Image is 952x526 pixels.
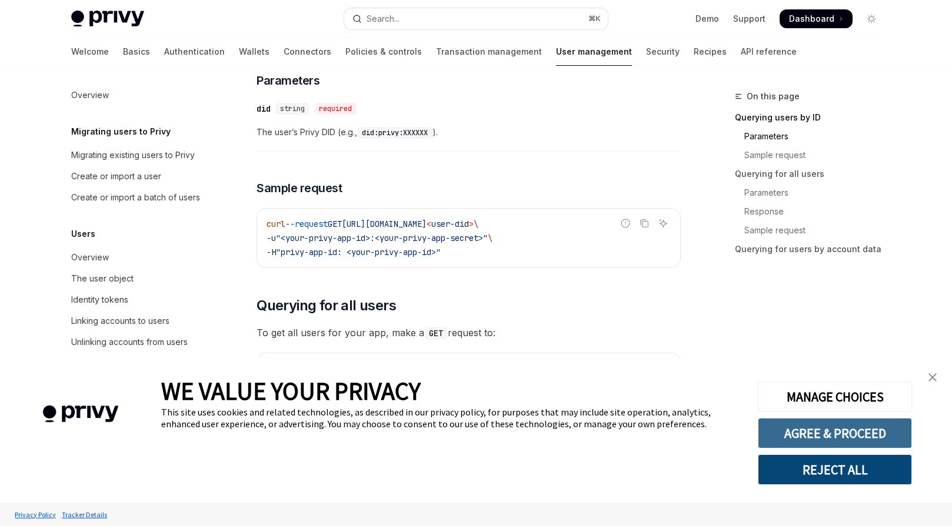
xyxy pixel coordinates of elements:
[655,216,671,231] button: Ask AI
[758,418,912,448] button: AGREE & PROCEED
[862,9,881,28] button: Toggle dark mode
[735,108,890,127] a: Querying users by ID
[71,190,200,205] div: Create or import a batch of users
[747,89,800,103] span: On this page
[474,219,478,229] span: \
[741,38,797,66] a: API reference
[71,335,188,349] div: Unlinking accounts from users
[436,38,542,66] a: Transaction management
[488,233,492,243] span: \
[469,219,474,229] span: >
[921,366,944,389] a: close banner
[735,146,890,165] a: Sample request
[314,103,357,115] div: required
[71,125,171,139] h5: Migrating users to Privy
[71,356,164,370] div: Updating user accounts
[62,247,212,268] a: Overview
[280,104,305,113] span: string
[164,38,225,66] a: Authentication
[62,310,212,331] a: Linking accounts to users
[62,166,212,187] a: Create or import a user
[733,13,765,25] a: Support
[758,381,912,412] button: MANAGE CHOICES
[71,250,109,264] div: Overview
[257,296,396,315] span: Querying for all users
[71,11,144,27] img: light logo
[257,324,681,341] span: To get all users for your app, make a request to:
[257,125,681,139] span: The user’s Privy DID (e.g., ).
[618,216,633,231] button: Report incorrect code
[735,165,890,183] a: Querying for all users
[424,327,448,340] code: GET
[328,219,342,229] span: GET
[267,247,276,257] span: -H
[161,406,740,430] div: This site uses cookies and related technologies, as described in our privacy policy, for purposes...
[62,289,212,310] a: Identity tokens
[735,183,890,202] a: Parameters
[257,103,271,115] div: did
[267,219,285,229] span: curl
[71,272,134,286] div: The user object
[345,38,422,66] a: Policies & controls
[267,233,276,243] span: -u
[12,504,59,525] a: Privacy Policy
[59,504,110,525] a: Tracker Details
[789,13,834,25] span: Dashboard
[588,14,601,24] span: ⌘ K
[695,13,719,25] a: Demo
[284,38,331,66] a: Connectors
[71,293,128,307] div: Identity tokens
[735,240,890,259] a: Querying for users by account data
[285,219,328,229] span: --request
[758,454,912,485] button: REJECT ALL
[431,219,464,229] span: user-di
[123,38,150,66] a: Basics
[357,127,432,139] code: did:privy:XXXXXX
[71,227,95,241] h5: Users
[71,148,195,162] div: Migrating existing users to Privy
[342,219,427,229] span: [URL][DOMAIN_NAME]
[62,187,212,208] a: Create or import a batch of users
[427,219,431,229] span: <
[62,331,212,353] a: Unlinking accounts from users
[257,180,342,196] span: Sample request
[62,145,212,166] a: Migrating existing users to Privy
[71,38,109,66] a: Welcome
[780,9,853,28] a: Dashboard
[646,38,680,66] a: Security
[735,127,890,146] a: Parameters
[62,268,212,289] a: The user object
[637,216,652,231] button: Copy the contents from the code block
[18,388,144,440] img: company logo
[62,353,212,374] a: Updating user accounts
[71,314,169,328] div: Linking accounts to users
[276,247,441,257] span: "privy-app-id: <your-privy-app-id>"
[464,219,469,229] span: d
[694,38,727,66] a: Recipes
[257,72,319,89] span: Parameters
[735,202,890,221] a: Response
[367,12,400,26] div: Search...
[928,373,937,381] img: close banner
[556,38,632,66] a: User management
[344,8,608,29] button: Open search
[71,169,161,183] div: Create or import a user
[276,233,488,243] span: "<your-privy-app-id>:<your-privy-app-secret>"
[161,376,421,406] span: WE VALUE YOUR PRIVACY
[62,85,212,106] a: Overview
[71,88,109,102] div: Overview
[239,38,269,66] a: Wallets
[735,221,890,240] a: Sample request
